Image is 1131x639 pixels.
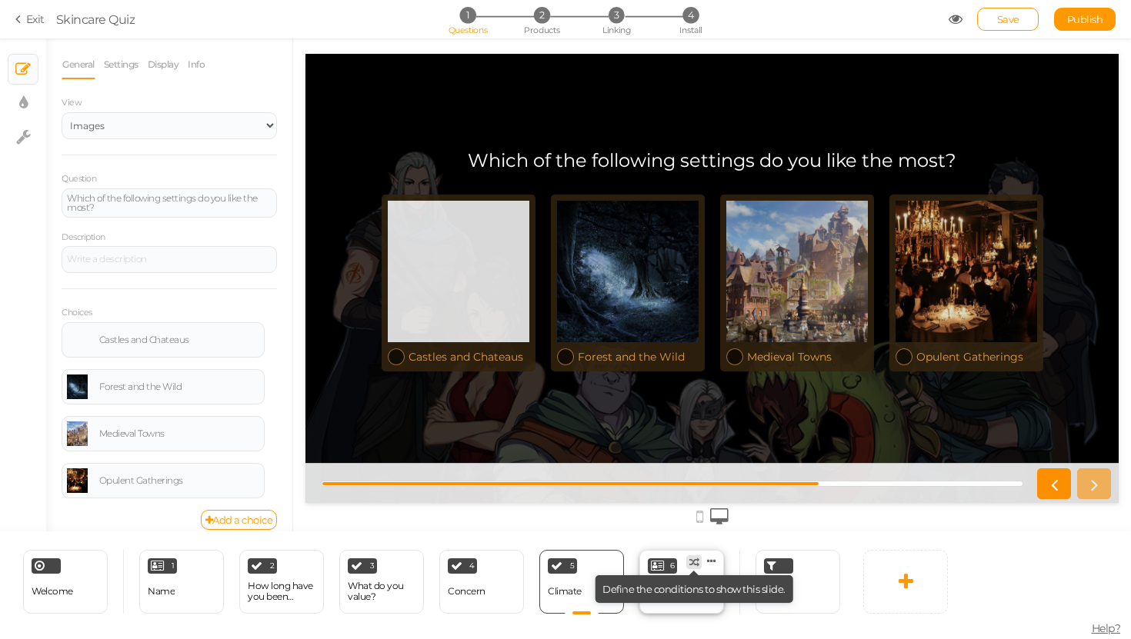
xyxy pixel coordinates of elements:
[162,95,651,118] div: Which of the following settings do you like the most?
[581,7,652,23] li: 3 Linking
[524,25,560,35] span: Products
[62,308,92,318] label: Choices
[239,550,324,614] div: 2 How long have you been playing D&D?
[201,510,278,530] a: Add a choice
[62,174,96,185] label: Question
[1092,621,1121,635] span: Help?
[370,562,375,570] span: 3
[449,25,488,35] span: Questions
[639,550,724,614] div: 6 Lead capture Define the conditions to show this slide.
[548,586,582,597] div: Climate
[439,550,524,614] div: 4 Concern
[99,476,259,485] div: Opulent Gatherings
[609,7,625,23] span: 3
[147,50,180,79] a: Display
[339,550,424,614] div: 3 What do you value?
[32,585,73,597] span: Welcome
[172,562,175,570] span: 1
[62,97,82,108] span: View
[23,550,108,614] div: Welcome
[248,581,315,602] div: How long have you been playing D&D?
[1067,13,1103,25] span: Publish
[139,550,224,614] div: 1 Name
[103,296,224,310] div: Castles and Chateaus
[977,8,1039,31] div: Save
[187,50,205,79] a: Info
[99,335,259,344] div: Castles and Chateaus
[611,296,732,310] div: Opulent Gatherings
[539,550,624,614] div: 5 Climate
[570,562,575,570] span: 5
[756,550,840,614] div: End
[506,7,578,23] li: 2 Products
[99,382,259,391] div: Forest and the Wild
[442,296,562,310] div: Medieval Towns
[62,232,105,243] label: Description
[469,562,475,570] span: 4
[679,25,702,35] span: Install
[62,50,95,79] a: General
[997,13,1019,25] span: Save
[56,10,135,28] div: Skincare Quiz
[270,562,275,570] span: 2
[655,7,726,23] li: 4 Install
[448,586,485,597] div: Concern
[432,7,503,23] li: 1 Questions
[99,429,259,438] div: Medieval Towns
[148,586,175,597] div: Name
[348,581,415,602] div: What do you value?
[459,7,475,23] span: 1
[602,25,630,35] span: Linking
[67,194,272,212] div: Which of the following settings do you like the most?
[103,50,139,79] a: Settings
[272,296,393,310] div: Forest and the Wild
[682,7,699,23] span: 4
[670,562,675,570] span: 6
[534,7,550,23] span: 2
[15,12,45,27] a: Exit
[602,583,786,595] tip-tip: Define the conditions to show this slide.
